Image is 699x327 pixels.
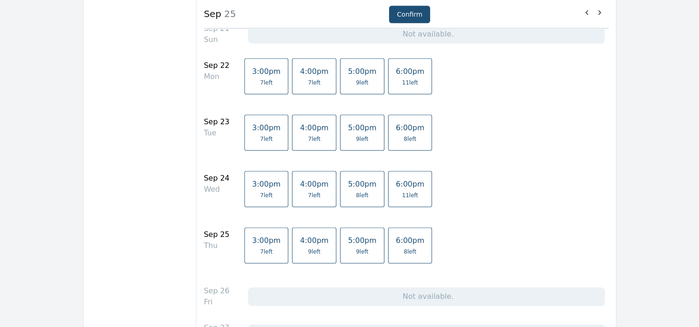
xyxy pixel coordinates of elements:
[252,123,281,132] span: 3:00pm
[300,67,328,76] span: 4:00pm
[356,79,368,86] span: 9 left
[204,297,230,308] div: Fri
[260,135,273,143] span: 7 left
[404,135,416,143] span: 8 left
[204,285,230,297] div: Sep 26
[260,79,273,86] span: 7 left
[204,116,230,127] div: Sep 23
[356,135,368,143] span: 9 left
[204,229,230,240] div: Sep 25
[348,236,377,245] span: 5:00pm
[204,240,230,251] div: Thu
[248,25,605,43] div: Not available.
[396,123,425,132] span: 6:00pm
[204,173,230,184] div: Sep 24
[308,135,321,143] span: 7 left
[348,67,377,76] span: 5:00pm
[204,71,230,82] div: Mon
[389,6,430,23] button: Confirm
[221,8,236,19] span: 25
[402,79,418,86] span: 11 left
[308,192,321,199] span: 7 left
[260,192,273,199] span: 7 left
[204,34,230,45] div: Sun
[204,127,230,139] div: Tue
[248,287,605,306] div: Not available.
[260,248,273,255] span: 7 left
[300,180,328,188] span: 4:00pm
[204,23,230,34] div: Sep 21
[252,67,281,76] span: 3:00pm
[252,236,281,245] span: 3:00pm
[308,248,321,255] span: 9 left
[300,123,328,132] span: 4:00pm
[300,236,328,245] span: 4:00pm
[348,180,377,188] span: 5:00pm
[404,248,416,255] span: 8 left
[356,248,368,255] span: 9 left
[396,67,425,76] span: 6:00pm
[204,8,221,19] strong: Sep
[402,192,418,199] span: 11 left
[396,236,425,245] span: 6:00pm
[348,123,377,132] span: 5:00pm
[308,79,321,86] span: 7 left
[204,184,230,195] div: Wed
[396,180,425,188] span: 6:00pm
[204,60,230,71] div: Sep 22
[252,180,281,188] span: 3:00pm
[356,192,368,199] span: 8 left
